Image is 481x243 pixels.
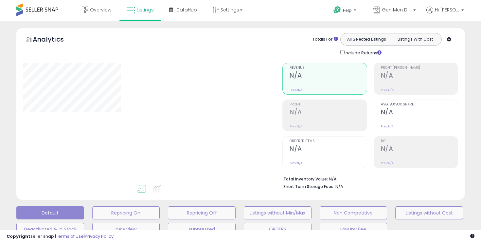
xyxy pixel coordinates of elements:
h2: N/A [381,72,458,81]
h2: N/A [290,145,366,154]
span: Revenue [290,66,366,70]
button: suppressed [168,223,236,236]
h2: N/A [290,72,366,81]
div: Totals For [312,36,338,43]
strong: Copyright [7,233,30,239]
span: Overview [90,7,111,13]
h2: N/A [381,145,458,154]
h2: N/A [381,108,458,117]
i: Get Help [333,6,341,14]
small: Prev: N/A [381,161,394,165]
button: Repricing Off [168,206,236,219]
a: Hi [PERSON_NAME] [426,7,464,21]
small: Prev: N/A [381,124,394,128]
small: Prev: N/A [381,88,394,92]
span: Profit [PERSON_NAME] [381,66,458,70]
h5: Analytics [33,35,77,46]
button: Default [16,206,84,219]
span: Avg. Buybox Share [381,103,458,106]
span: Profit [290,103,366,106]
span: Ordered Items [290,140,366,143]
button: Listings without Min/Max [244,206,312,219]
span: ROI [381,140,458,143]
a: Terms of Use [56,233,84,239]
small: Prev: N/A [290,161,302,165]
b: Short Term Storage Fees: [283,184,334,189]
a: Help [328,1,363,21]
button: Listings without Cost [395,206,463,219]
b: Total Inventory Value: [283,176,328,182]
button: Repricing On [92,206,160,219]
small: Prev: N/A [290,88,302,92]
div: seller snap | | [7,234,114,240]
span: Hi [PERSON_NAME] [435,7,459,13]
small: Prev: N/A [290,124,302,128]
span: Listings [137,7,154,13]
span: N/A [335,183,343,190]
button: Low Inv Fee [320,223,387,236]
span: DataHub [176,7,197,13]
span: Help [343,8,352,13]
li: N/A [283,175,453,182]
div: Include Returns [335,49,389,56]
button: ORDERS [244,223,312,236]
button: Deactivated & In Stock [16,223,84,236]
h2: N/A [290,108,366,117]
button: All Selected Listings [342,35,391,44]
button: Non Competitive [320,206,387,219]
button: Listings With Cost [391,35,439,44]
button: new view [92,223,160,236]
span: Gen Men Distributor [382,7,411,13]
a: Privacy Policy [85,233,114,239]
